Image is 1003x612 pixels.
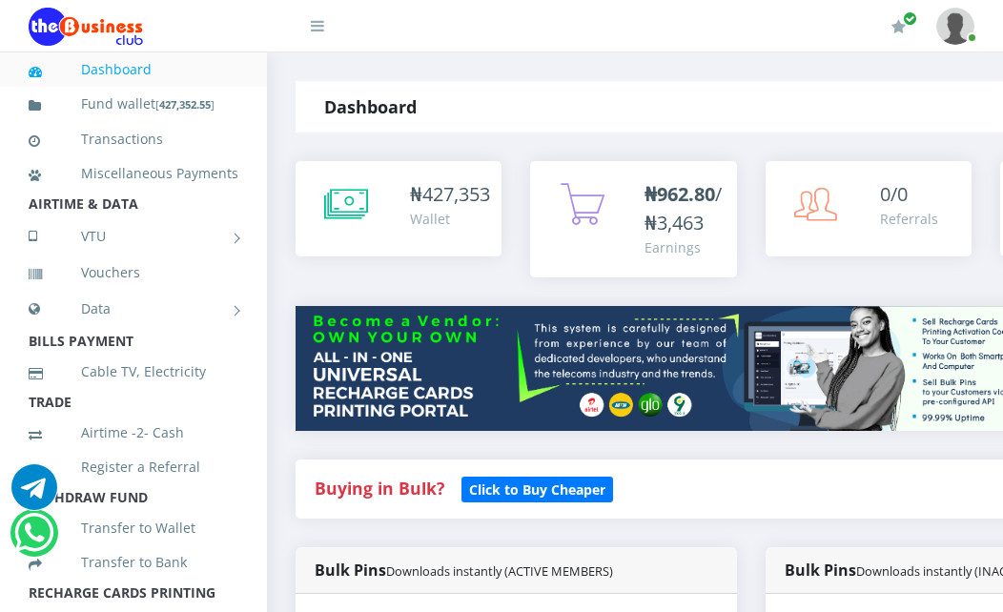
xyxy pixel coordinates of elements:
a: 0/0 Referrals [766,161,972,256]
a: Miscellaneous Payments [29,152,238,195]
a: Chat for support [14,524,53,556]
span: /₦3,463 [645,181,722,235]
a: Cable TV, Electricity [29,350,238,394]
a: VTU [29,213,238,260]
div: Earnings [645,237,722,257]
b: Click to Buy Cheaper [469,480,605,499]
img: Logo [29,8,143,46]
a: Click to Buy Cheaper [461,477,613,500]
a: Vouchers [29,251,238,295]
a: Register a Referral [29,445,238,489]
a: Chat for support [11,479,57,510]
a: Transfer to Bank [29,541,238,584]
a: Airtime -2- Cash [29,411,238,455]
a: ₦427,353 Wallet [296,161,501,256]
small: [ ] [155,97,215,112]
img: User [936,8,974,45]
small: Downloads instantly (ACTIVE MEMBERS) [386,562,613,580]
a: Fund wallet[427,352.55] [29,82,238,127]
a: Transfer to Wallet [29,506,238,550]
div: Wallet [410,209,490,229]
strong: Dashboard [324,95,417,118]
strong: Buying in Bulk? [315,477,444,500]
a: Dashboard [29,48,238,92]
strong: Bulk Pins [315,560,613,581]
a: Transactions [29,117,238,161]
b: 427,352.55 [159,97,211,112]
span: Renew/Upgrade Subscription [903,11,917,26]
div: Referrals [880,209,938,229]
b: ₦962.80 [645,181,715,207]
a: ₦962.80/₦3,463 Earnings [530,161,736,277]
div: ₦ [410,180,490,209]
a: Data [29,285,238,333]
span: 427,353 [422,181,490,207]
span: 0/0 [880,181,908,207]
i: Renew/Upgrade Subscription [891,19,906,34]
